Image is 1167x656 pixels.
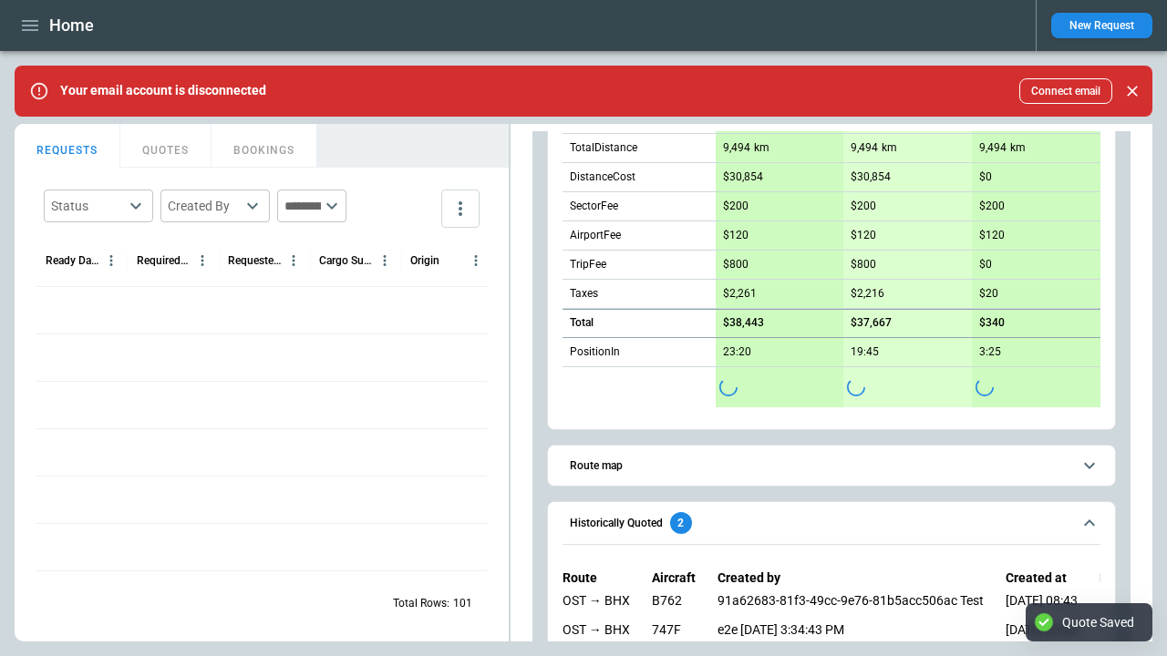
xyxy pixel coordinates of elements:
p: TotalDistance [570,140,637,156]
div: 2 [670,512,692,534]
button: Close [1120,78,1145,104]
div: Requested Route [228,254,282,267]
button: more [441,190,480,228]
button: Connect email [1019,78,1112,104]
button: QUOTES [120,124,212,168]
p: $0 [979,170,992,184]
div: [DATE] 08:43 [1006,593,1078,615]
p: TripFee [570,257,606,272]
button: Required Date & Time (UTC+03:00) column menu [191,249,214,272]
p: 23:20 [723,345,751,359]
button: Route map [563,446,1100,487]
button: Cargo Summary column menu [373,249,397,272]
p: $200 [851,200,876,213]
button: Requested Route column menu [282,249,305,272]
button: Historically Quoted2 [563,502,1100,544]
p: $800 [723,258,749,272]
p: $0 [979,258,992,272]
p: $120 [723,229,749,242]
p: 101 [453,596,472,611]
p: Your email account is disconnected [60,83,266,98]
p: AirportFee [570,228,621,243]
p: 9,494 [851,141,878,155]
p: PositionIn [570,344,620,360]
h6: Historically Quoted [570,518,663,529]
p: $340 [979,316,1005,330]
p: km [1010,140,1026,156]
button: REQUESTS [15,124,120,168]
p: Aircraft [652,570,696,586]
p: $30,854 [851,170,891,184]
div: e2e [DATE] 3:34:43 PM [718,622,984,644]
div: 747F [652,622,696,644]
div: MEX → (positioning) → OST → (live) → BHX [563,593,630,615]
p: 19:45 [851,345,879,359]
p: Created by [718,570,984,586]
p: Taxes [570,286,598,302]
button: New Request [1051,13,1152,38]
p: 9,494 [723,141,750,155]
p: $20 [979,287,998,301]
div: Created By [168,197,241,215]
div: [DATE] 23:45 [1006,622,1078,644]
p: $30,854 [723,170,763,184]
button: Ready Date & Time (UTC+03:00) column menu [99,249,123,272]
p: $2,216 [851,287,884,301]
div: Origin [410,254,439,267]
p: Route [563,570,630,586]
h1: Home [49,15,94,36]
div: Cargo Summary [319,254,373,267]
p: 9,494 [979,141,1007,155]
p: $200 [979,200,1005,213]
h6: Total [570,317,594,329]
p: $38,443 [723,316,764,330]
p: Total Rows: [393,596,449,611]
p: DistanceCost [570,169,635,185]
p: 3:25 [979,345,1001,359]
p: km [882,140,897,156]
div: Ready Date & Time (UTC+03:00) [46,254,99,267]
div: 91a62683-81f3-49cc-9e76-81b5acc506ac Test [718,593,984,615]
p: $120 [851,229,876,242]
p: km [754,140,769,156]
div: MEX → (positioning) → OST → (live) → BHX [563,622,630,644]
div: Status [51,197,124,215]
button: BOOKINGS [212,124,317,168]
p: $2,261 [723,287,757,301]
div: dismiss [1120,71,1145,111]
div: B762 [652,593,696,615]
p: SectorFee [570,199,618,214]
div: Quote Saved [1062,614,1134,630]
p: Created at [1006,570,1078,586]
p: $800 [851,258,876,272]
h6: Route map [570,460,623,472]
p: $200 [723,200,749,213]
p: $37,667 [851,316,892,330]
button: Origin column menu [464,249,488,272]
p: $120 [979,229,1005,242]
div: Required Date & Time (UTC+03:00) [137,254,191,267]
